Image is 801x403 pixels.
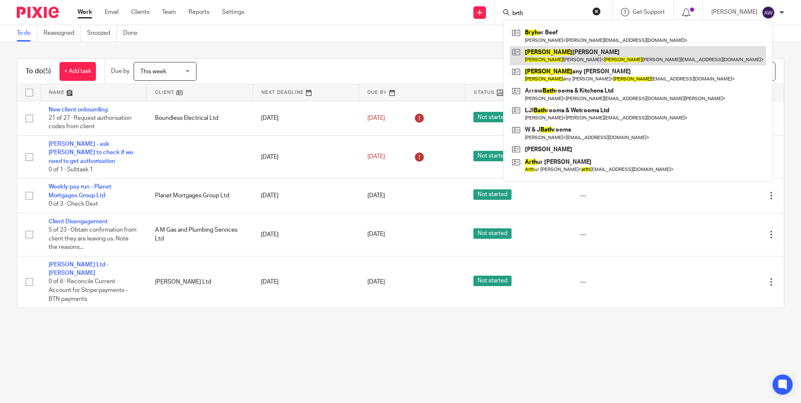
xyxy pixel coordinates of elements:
[147,256,253,307] td: [PERSON_NAME] Ltd
[253,213,359,256] td: [DATE]
[473,189,512,200] span: Not started
[78,8,92,16] a: Work
[59,62,96,81] a: + Add task
[473,112,512,122] span: Not started
[147,213,253,256] td: A M Gas and Plumbing Services Ltd
[473,276,512,286] span: Not started
[367,193,385,199] span: [DATE]
[49,107,108,113] a: New client onboarding
[49,167,93,173] span: 0 of 1 · Subtask 1
[26,67,51,76] h1: To do
[49,227,137,250] span: 5 of 23 · Obtain confirmation from client they are leaving us. Note the reasons...
[49,262,109,276] a: [PERSON_NAME] Ltd - [PERSON_NAME]
[49,201,98,207] span: 0 of 3 · Check Dext
[44,25,81,41] a: Reassigned
[253,178,359,213] td: [DATE]
[222,8,244,16] a: Settings
[633,9,665,15] span: Get Support
[49,141,133,164] a: [PERSON_NAME] - ask [PERSON_NAME] to check if we need to get authorisation
[189,8,209,16] a: Reports
[473,228,512,239] span: Not started
[473,151,512,161] span: Not started
[17,7,59,18] img: Pixie
[49,115,132,130] span: 21 of 27 · Request authorisation codes from client
[49,184,111,198] a: Weekly pay run - Planet Mortgages Group Ltd
[147,178,253,213] td: Planet Mortgages Group Ltd
[87,25,117,41] a: Snoozed
[253,101,359,135] td: [DATE]
[123,25,144,41] a: Done
[140,69,166,75] span: This week
[111,67,129,75] p: Due by
[580,191,669,200] div: ---
[49,279,128,302] span: 0 of 6 · Reconcile Current Account for Stripe payments - BTN payments
[367,232,385,238] span: [DATE]
[162,8,176,16] a: Team
[512,10,587,18] input: Search
[131,8,150,16] a: Clients
[711,8,757,16] p: [PERSON_NAME]
[253,256,359,307] td: [DATE]
[49,219,108,225] a: Client Disengagement
[580,230,669,239] div: ---
[762,6,775,19] img: svg%3E
[580,278,669,286] div: ---
[253,135,359,178] td: [DATE]
[43,68,51,75] span: (5)
[367,115,385,121] span: [DATE]
[592,7,601,15] button: Clear
[17,25,37,41] a: To do
[105,8,119,16] a: Email
[147,101,253,135] td: Boundless Electrical Ltd
[367,154,385,160] span: [DATE]
[367,279,385,285] span: [DATE]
